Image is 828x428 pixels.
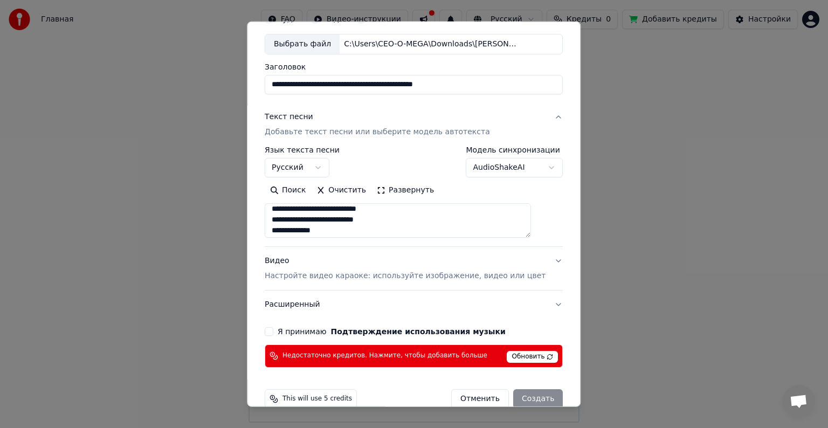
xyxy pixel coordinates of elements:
[265,34,340,54] div: Выбрать файл
[265,127,490,137] p: Добавьте текст песни или выберите модель автотекста
[278,15,302,23] label: Аудио
[507,351,558,363] span: Обновить
[265,103,563,146] button: Текст песниДобавьте текст песни или выберите модель автотекста
[466,146,563,154] label: Модель синхронизации
[265,182,311,199] button: Поиск
[265,256,546,281] div: Видео
[265,63,563,71] label: Заголовок
[265,112,313,122] div: Текст песни
[265,146,563,246] div: Текст песниДобавьте текст песни или выберите модель автотекста
[340,39,523,50] div: C:\Users\CEO-O-MEGA\Downloads\[PERSON_NAME] - Берёзовые сны (В.[PERSON_NAME]Фере).mp4
[451,389,509,409] button: Отменить
[331,328,506,335] button: Я принимаю
[278,328,506,335] label: Я принимаю
[265,247,563,290] button: ВидеоНастройте видео караоке: используйте изображение, видео или цвет
[371,182,439,199] button: Развернуть
[323,15,348,23] label: Видео
[312,182,372,199] button: Очистить
[370,15,385,23] label: URL
[265,291,563,319] button: Расширенный
[282,395,352,403] span: This will use 5 credits
[265,146,340,154] label: Язык текста песни
[265,271,546,281] p: Настройте видео караоке: используйте изображение, видео или цвет
[282,351,487,360] span: Недостаточно кредитов. Нажмите, чтобы добавить больше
